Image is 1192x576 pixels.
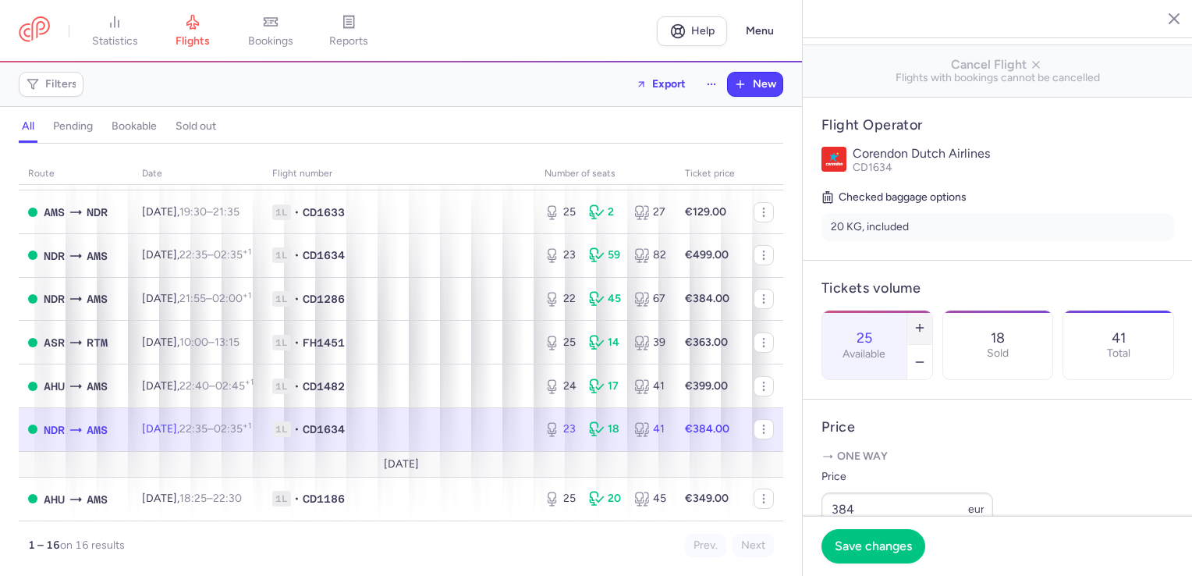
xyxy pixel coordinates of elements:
time: 22:35 [179,422,208,436]
time: 02:35 [214,248,251,261]
time: 22:30 [213,492,242,505]
div: 14 [589,335,621,350]
time: 21:55 [179,292,206,305]
time: 10:00 [179,336,208,349]
span: – [179,205,239,219]
button: Filters [20,73,83,96]
span: • [294,204,300,220]
span: [DATE], [142,422,251,436]
span: • [294,421,300,437]
span: CD1482 [303,379,345,394]
span: AMS [87,247,108,265]
div: 17 [589,379,621,394]
th: number of seats [535,162,676,186]
span: bookings [248,34,293,48]
span: CD1186 [303,491,345,507]
span: [DATE], [142,379,254,393]
div: 24 [545,379,576,394]
div: 23 [545,421,576,437]
span: Cancel Flight [815,58,1180,72]
span: [DATE], [142,492,242,505]
div: 25 [545,335,576,350]
span: FH1451 [303,335,345,350]
label: Available [843,348,885,361]
strong: €349.00 [685,492,729,505]
div: 20 [589,491,621,507]
span: • [294,335,300,350]
time: 18:25 [179,492,207,505]
span: statistics [92,34,138,48]
p: Corendon Dutch Airlines [853,147,1174,161]
a: CitizenPlane red outlined logo [19,16,50,45]
a: bookings [232,14,310,48]
p: Total [1107,347,1130,360]
div: 2 [589,204,621,220]
h4: all [22,119,34,133]
p: Sold [987,347,1009,360]
div: 27 [634,204,666,220]
th: route [19,162,133,186]
span: 1L [272,247,291,263]
span: Save changes [835,539,912,553]
span: CD1286 [303,291,345,307]
span: AMS [87,378,108,395]
a: statistics [76,14,154,48]
time: 22:40 [179,379,209,393]
span: CD1634 [303,421,345,437]
strong: €399.00 [685,379,728,393]
div: 41 [634,421,666,437]
th: Flight number [263,162,535,186]
span: – [179,379,254,393]
img: Corendon Dutch Airlines logo [821,147,846,172]
h5: Checked baggage options [821,188,1174,207]
h4: Tickets volume [821,279,1174,297]
span: – [179,248,251,261]
span: AMS [44,204,65,221]
th: date [133,162,263,186]
div: 39 [634,335,666,350]
div: 82 [634,247,666,263]
p: 41 [1112,330,1126,346]
span: – [179,292,251,305]
span: AHU [44,378,65,395]
span: 1L [272,491,291,507]
span: [DATE], [142,248,251,261]
button: Prev. [685,534,726,557]
time: 22:35 [179,248,208,261]
span: [DATE], [142,336,239,349]
div: 25 [545,204,576,220]
span: NDR [87,204,108,221]
time: 21:35 [213,205,239,219]
input: --- [821,492,993,527]
span: [DATE], [142,205,239,219]
strong: €129.00 [685,205,726,219]
a: Help [657,16,727,46]
span: 1L [272,204,291,220]
div: 67 [634,291,666,307]
strong: €363.00 [685,336,728,349]
div: 45 [634,491,666,507]
th: Ticket price [676,162,744,186]
span: 1L [272,291,291,307]
div: 22 [545,291,576,307]
span: – [179,336,239,349]
span: eur [968,503,984,516]
h4: pending [53,119,93,133]
span: CD1634 [303,247,345,263]
h4: Flight Operator [821,116,1174,134]
span: • [294,379,300,394]
span: flights [176,34,210,48]
a: reports [310,14,388,48]
div: 25 [545,491,576,507]
span: New [753,78,776,91]
span: on 16 results [60,539,125,552]
span: reports [329,34,368,48]
span: [DATE], [142,292,251,305]
sup: +1 [243,290,251,300]
span: • [294,247,300,263]
span: 1L [272,335,291,350]
p: One way [821,449,1174,464]
sup: +1 [243,247,251,257]
span: • [294,291,300,307]
li: 20 KG, included [821,213,1174,241]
